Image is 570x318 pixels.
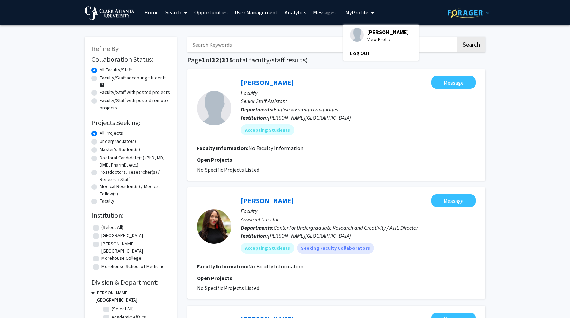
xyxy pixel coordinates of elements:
[100,97,170,111] label: Faculty/Staff with posted remote projects
[367,36,409,43] span: View Profile
[197,284,259,291] span: No Specific Projects Listed
[197,156,476,164] p: Open Projects
[297,243,374,254] mat-chip: Seeking Faculty Collaborators
[231,0,281,24] a: User Management
[241,196,294,205] a: [PERSON_NAME]
[241,97,476,105] p: Senior Staff Assistant
[100,183,170,197] label: Medical Resident(s) / Medical Fellow(s)
[197,274,476,282] p: Open Projects
[274,224,418,231] span: Center for Undergraduate Research and Creativity / Asst. Director
[350,28,364,42] img: Profile Picture
[85,6,134,20] img: Clark Atlanta University Logo
[187,37,456,52] input: Search Keywords
[101,255,141,262] label: Morehouse College
[101,232,143,239] label: [GEOGRAPHIC_DATA]
[162,0,191,24] a: Search
[241,89,476,97] p: Faculty
[241,224,274,231] b: Departments:
[222,56,233,64] span: 315
[141,0,162,24] a: Home
[248,145,303,151] span: No Faculty Information
[241,207,476,215] p: Faculty
[241,243,294,254] mat-chip: Accepting Students
[241,232,268,239] b: Institution:
[100,197,114,205] label: Faculty
[101,224,123,231] label: (Select All)
[202,56,206,64] span: 1
[457,37,485,52] button: Search
[100,66,132,73] label: All Faculty/Staff
[241,124,294,135] mat-chip: Accepting Students
[241,114,268,121] b: Institution:
[431,194,476,207] button: Message Chasity Evans
[100,74,167,82] label: Faculty/Staff accepting students
[431,76,476,89] button: Message Mary Jackson
[350,28,409,43] div: Profile Picture[PERSON_NAME]View Profile
[345,9,368,16] span: My Profile
[241,215,476,223] p: Assistant Director
[268,232,351,239] span: [PERSON_NAME][GEOGRAPHIC_DATA]
[274,106,338,113] span: English & Foreign Languages
[197,145,248,151] b: Faculty Information:
[91,278,170,286] h2: Division & Department:
[100,146,140,153] label: Master's Student(s)
[101,240,169,255] label: [PERSON_NAME][GEOGRAPHIC_DATA]
[367,28,409,36] span: [PERSON_NAME]
[241,78,294,87] a: [PERSON_NAME]
[100,138,136,145] label: Undergraduate(s)
[191,0,231,24] a: Opportunities
[268,114,351,121] span: [PERSON_NAME][GEOGRAPHIC_DATA]
[281,0,310,24] a: Analytics
[101,263,165,270] label: Morehouse School of Medicine
[91,119,170,127] h2: Projects Seeking:
[91,44,119,53] span: Refine By
[91,55,170,63] h2: Collaboration Status:
[100,169,170,183] label: Postdoctoral Researcher(s) / Research Staff
[5,287,29,313] iframe: Chat
[112,305,134,313] label: (Select All)
[100,130,123,137] label: All Projects
[448,8,491,18] img: ForagerOne Logo
[187,56,485,64] h1: Page of ( total faculty/staff results)
[100,154,170,169] label: Doctoral Candidate(s) (PhD, MD, DMD, PharmD, etc.)
[248,263,303,270] span: No Faculty Information
[310,0,339,24] a: Messages
[96,289,170,304] h3: [PERSON_NAME][GEOGRAPHIC_DATA]
[241,106,274,113] b: Departments:
[212,56,219,64] span: 32
[197,166,259,173] span: No Specific Projects Listed
[100,89,170,96] label: Faculty/Staff with posted projects
[350,49,412,57] a: Log Out
[91,211,170,219] h2: Institution:
[197,263,248,270] b: Faculty Information:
